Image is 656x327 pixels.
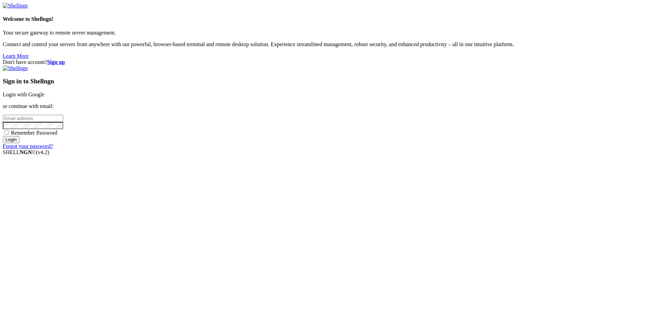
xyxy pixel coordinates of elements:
input: Remember Password [4,130,9,135]
p: Connect and control your servers from anywhere with our powerful, browser-based terminal and remo... [3,41,653,47]
img: Shellngn [3,3,28,9]
a: Forgot your password? [3,143,53,149]
b: NGN [20,149,32,155]
a: Learn More [3,53,29,59]
h4: Welcome to Shellngn! [3,16,653,22]
p: Your secure gateway to remote server management. [3,30,653,36]
input: Login [3,136,19,143]
a: Login with Google [3,92,44,97]
img: Shellngn [3,65,28,71]
input: Email address [3,115,63,122]
span: SHELL © [3,149,49,155]
a: Sign up [47,59,65,65]
div: Don't have account? [3,59,653,65]
span: Remember Password [11,130,57,136]
h3: Sign in to Shellngn [3,78,653,85]
span: 4.2.0 [36,149,50,155]
p: or continue with email: [3,103,653,109]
